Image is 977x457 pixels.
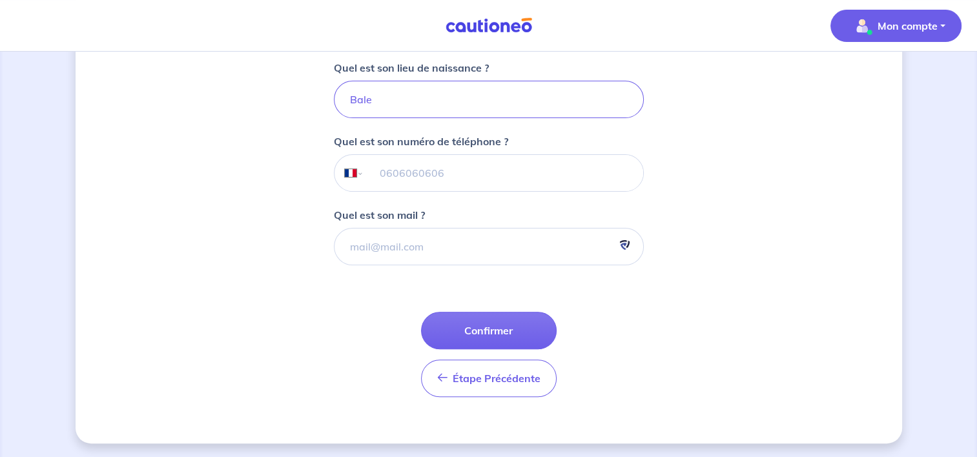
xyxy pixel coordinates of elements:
[364,155,643,191] input: 0606060606
[852,15,872,36] img: illu_account_valid_menu.svg
[334,60,489,76] p: Quel est son lieu de naissance ?
[334,228,644,265] input: mail@mail.com
[878,18,938,34] p: Mon compte
[830,10,962,42] button: illu_account_valid_menu.svgMon compte
[421,312,557,349] button: Confirmer
[453,372,540,385] span: Étape Précédente
[334,207,425,223] p: Quel est son mail ?
[421,360,557,397] button: Étape Précédente
[334,81,644,118] input: Paris
[440,17,537,34] img: Cautioneo
[334,134,508,149] p: Quel est son numéro de téléphone ?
